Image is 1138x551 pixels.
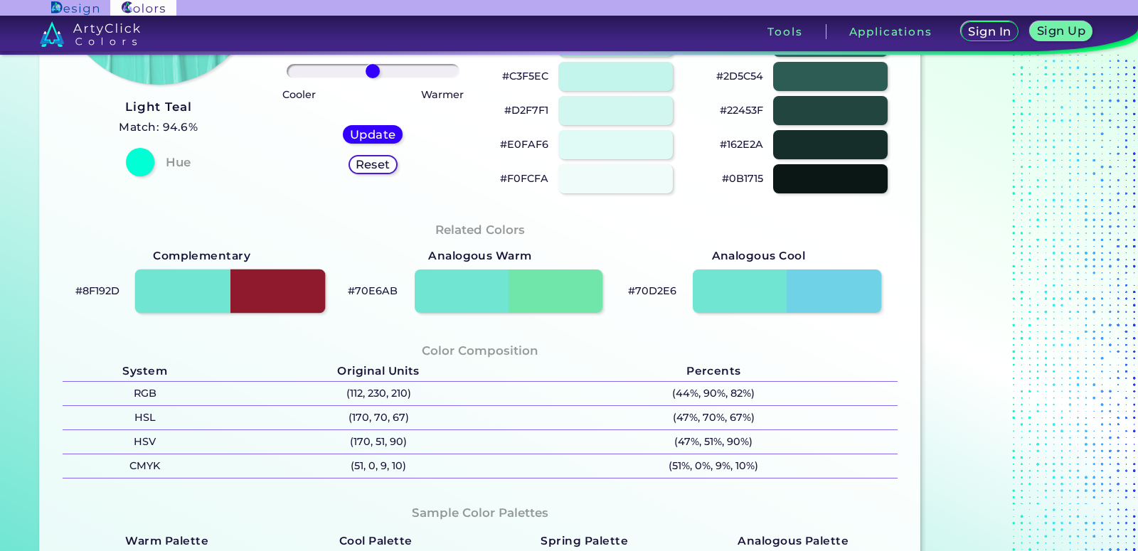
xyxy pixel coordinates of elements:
h3: Tools [767,26,802,37]
h5: Sign In [970,26,1009,37]
h5: Update [352,129,394,140]
a: Sign Up [1033,23,1090,41]
h4: Color Composition [422,341,538,361]
h4: Related Colors [435,220,525,240]
p: (47%, 70%, 67%) [530,406,898,429]
p: #C3F5EC [502,68,548,85]
strong: Cool Palette [339,534,413,547]
strong: Spring Palette [541,534,628,547]
p: #162E2A [720,136,763,153]
p: (51%, 0%, 9%, 10%) [530,454,898,478]
p: (47%, 51%, 90%) [530,430,898,454]
p: #22453F [720,102,763,119]
h5: Percents [530,362,898,380]
a: Sign In [964,23,1016,41]
h5: Match: 94.6% [119,118,198,137]
p: #F0FCFA [500,170,548,187]
p: HSL [63,406,227,429]
strong: Analogous Cool [712,247,806,265]
p: #70D2E6 [628,282,676,299]
p: #0B1715 [722,170,763,187]
strong: Analogous Warm [428,247,532,265]
h5: System [63,362,227,380]
img: ArtyClick Design logo [51,1,99,15]
h3: Light Teal [119,99,198,116]
p: (170, 70, 67) [227,406,530,429]
p: (112, 230, 210) [227,382,530,405]
p: HSV [63,430,227,454]
p: CMYK [63,454,227,478]
h4: Sample Color Palettes [412,503,548,523]
strong: Complementary [153,247,250,265]
a: Light Teal Match: 94.6% [119,96,198,137]
p: (51, 0, 9, 10) [227,454,530,478]
p: #E0FAF6 [500,136,548,153]
img: logo_artyclick_colors_white.svg [40,21,140,47]
h4: Hue [166,152,191,173]
p: RGB [63,382,227,405]
p: #2D5C54 [716,68,763,85]
h5: Reset [357,159,389,170]
p: (170, 51, 90) [227,430,530,454]
h5: Sign Up [1039,26,1083,36]
p: #8F192D [75,282,119,299]
h5: Original Units [227,362,530,380]
strong: Warm Palette [125,534,208,547]
p: (44%, 90%, 82%) [530,382,898,405]
p: #70E6AB [348,282,398,299]
h3: Applications [849,26,932,37]
p: Cooler [282,86,316,103]
strong: Analogous Palette [738,534,849,547]
p: Warmer [421,86,464,103]
p: #D2F7F1 [504,102,548,119]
